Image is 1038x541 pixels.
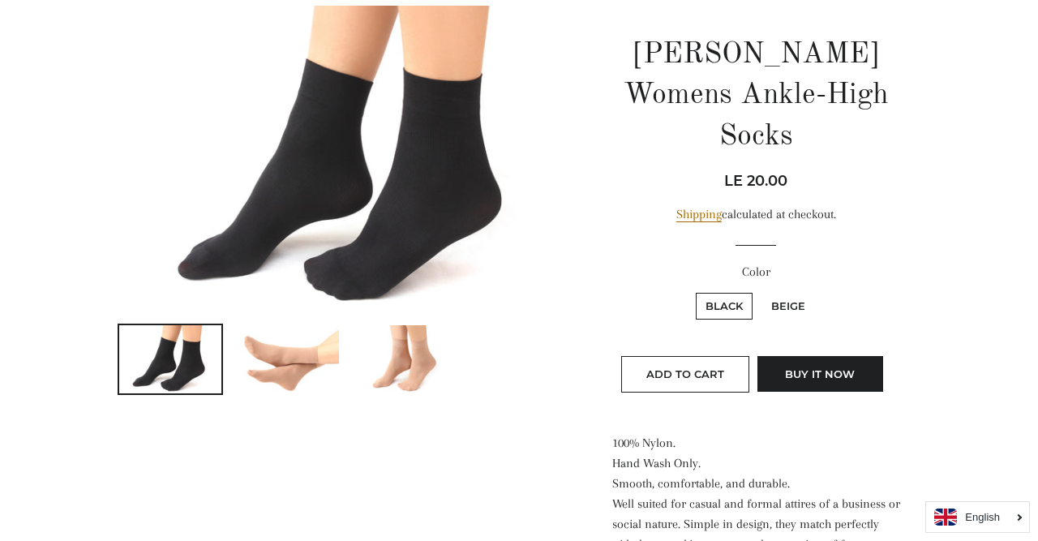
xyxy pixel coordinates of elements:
span: 100% Nylon. [612,436,676,450]
button: Buy it now [757,356,883,392]
a: English [934,509,1021,526]
span: Hand Wash Only. [612,456,701,470]
span: Smooth, comfortable, and durable. [612,476,790,491]
a: Shipping [676,207,722,222]
span: LE 20.00 [724,172,787,190]
label: Color [612,262,900,282]
img: Charmaine Womens Ankle-High Socks [118,6,576,311]
button: Add to Cart [621,356,749,392]
img: Load image into Gallery viewer, Charmaine Womens Ankle-High Socks [354,325,457,393]
label: Beige [761,293,815,320]
label: Black [696,293,753,320]
img: Load image into Gallery viewer, Charmaine Womens Ankle-High Socks [119,325,221,393]
h1: [PERSON_NAME] Womens Ankle-High Socks [612,35,900,157]
div: calculated at checkout. [612,204,900,225]
i: English [965,512,1000,522]
img: Load image into Gallery viewer, Charmaine Womens Ankle-High Socks [237,325,339,393]
span: Add to Cart [646,367,724,380]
